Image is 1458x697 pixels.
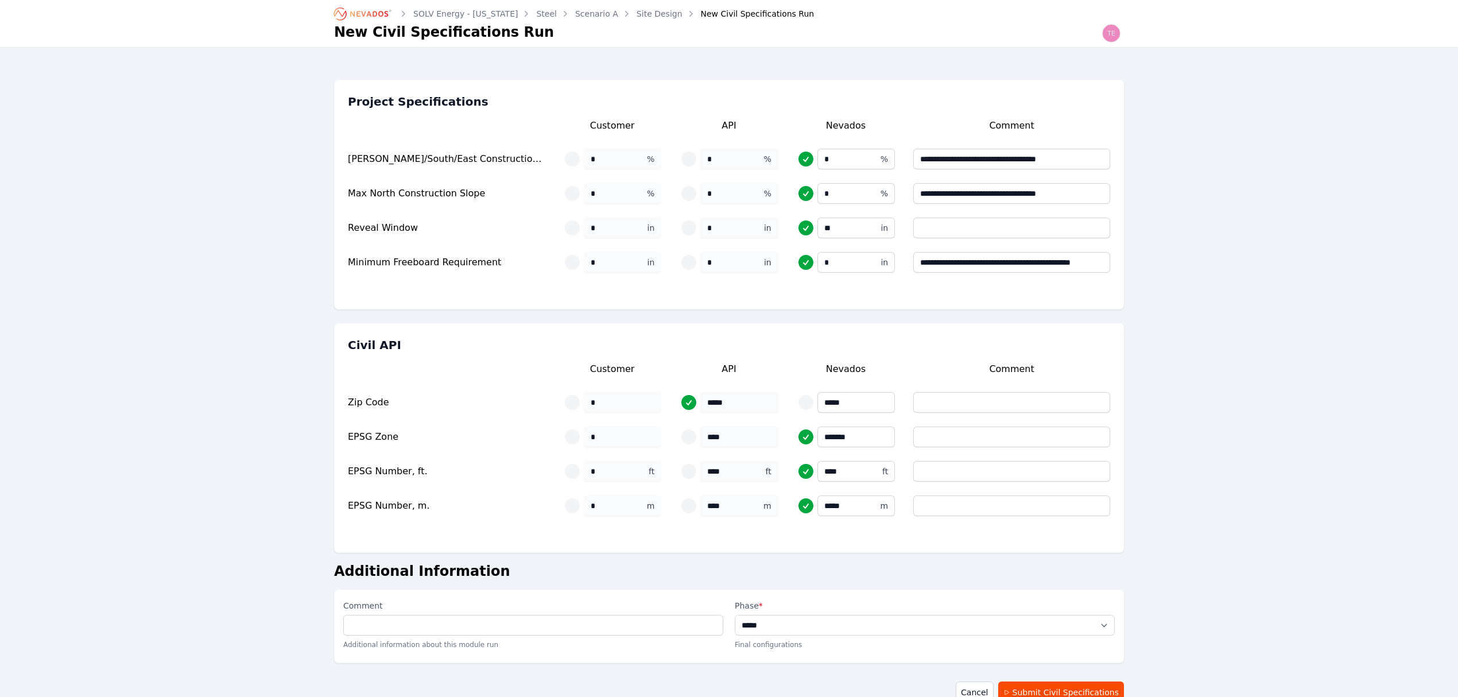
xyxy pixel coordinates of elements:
div: Comment [913,362,1110,388]
div: EPSG Zone [348,430,545,444]
div: Customer [563,362,661,388]
div: EPSG Number, ft. [348,464,545,478]
div: Reveal Window [348,221,545,235]
h3: Project Specifications [348,94,1110,110]
a: SOLV Energy - [US_STATE] [413,8,518,20]
p: Additional information about this module run [343,636,723,654]
div: Customer [563,119,661,144]
a: Steel [536,8,557,20]
div: Nevados [797,119,895,144]
nav: Breadcrumb [334,5,814,23]
h3: Civil API [348,337,1110,353]
a: Site Design [637,8,683,20]
div: API [680,362,778,388]
div: Comment [913,119,1110,144]
div: [PERSON_NAME]/South/East Construction Slope [348,152,545,166]
div: New Civil Specifications Run [685,8,815,20]
div: Nevados [797,362,895,388]
img: Ted Elliott [1102,24,1120,42]
div: API [680,119,778,144]
h2: Additional Information [334,562,1124,580]
div: Max North Construction Slope [348,187,545,200]
div: Zip Code [348,396,545,409]
label: Phase [735,599,1115,613]
label: Comment [343,599,723,615]
p: Final configurations [735,640,1115,649]
div: Minimum Freeboard Requirement [348,255,545,269]
a: Scenario A [575,8,618,20]
div: EPSG Number, m. [348,499,545,513]
h1: New Civil Specifications Run [334,23,554,41]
